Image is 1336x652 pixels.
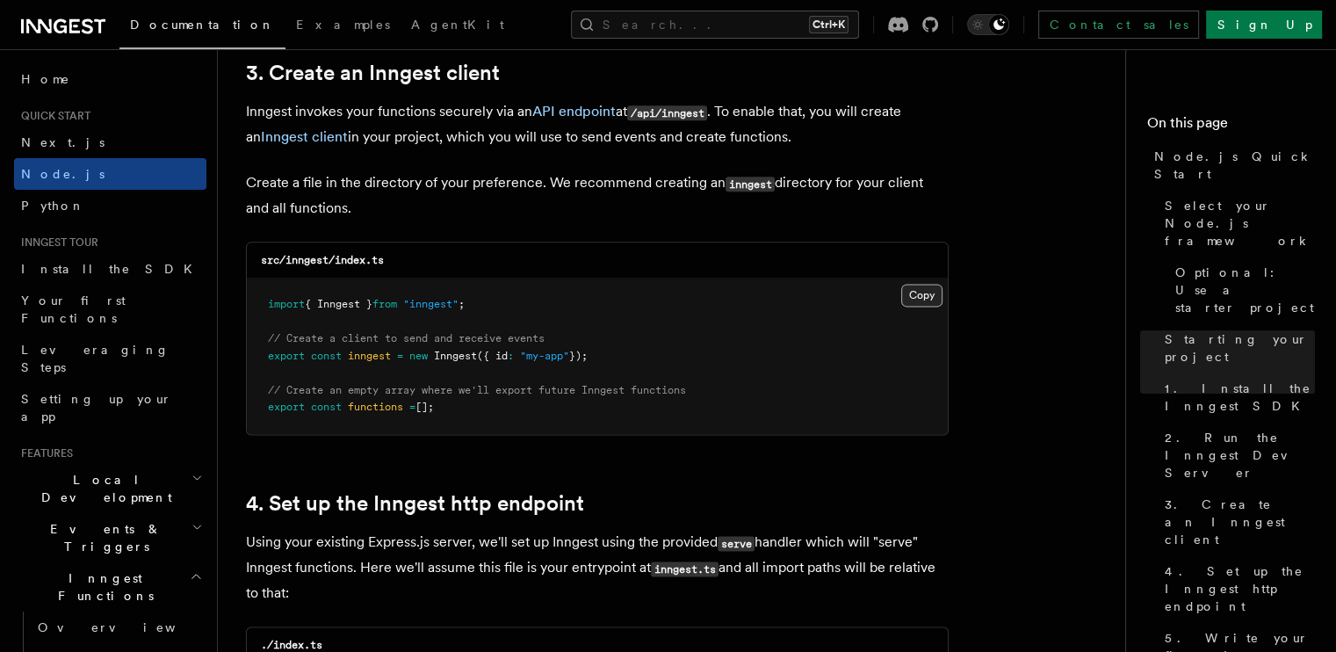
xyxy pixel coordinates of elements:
span: Install the SDK [21,262,203,276]
span: Node.js Quick Start [1154,148,1315,183]
span: export [268,401,305,413]
span: []; [415,401,434,413]
span: Setting up your app [21,392,172,424]
a: 2. Run the Inngest Dev Server [1158,422,1315,489]
span: Overview [38,620,219,634]
code: inngest.ts [651,561,719,576]
button: Local Development [14,464,206,513]
code: serve [718,536,755,551]
span: Documentation [130,18,275,32]
code: src/inngest/index.ts [261,254,384,266]
span: AgentKit [411,18,504,32]
span: : [508,350,514,362]
a: Your first Functions [14,285,206,334]
span: Next.js [21,135,105,149]
span: "my-app" [520,350,569,362]
span: functions [348,401,403,413]
a: Contact sales [1038,11,1199,39]
span: inngest [348,350,391,362]
span: Select your Node.js framework [1165,197,1315,250]
span: Examples [296,18,390,32]
span: Node.js [21,167,105,181]
span: const [311,401,342,413]
span: Local Development [14,471,191,506]
span: import [268,298,305,310]
code: /api/inngest [627,105,707,120]
span: 2. Run the Inngest Dev Server [1165,429,1315,482]
a: API endpoint [532,103,616,120]
a: Select your Node.js framework [1158,190,1315,257]
span: from [372,298,397,310]
h4: On this page [1147,112,1315,141]
code: ./index.ts [261,639,322,651]
a: Optional: Use a starter project [1168,257,1315,323]
a: Home [14,63,206,95]
a: 4. Set up the Inngest http endpoint [1158,555,1315,622]
button: Events & Triggers [14,513,206,562]
a: Starting your project [1158,323,1315,373]
span: const [311,350,342,362]
span: Inngest Functions [14,569,190,605]
span: Home [21,70,70,88]
a: 3. Create an Inngest client [246,61,500,85]
span: 3. Create an Inngest client [1165,496,1315,548]
a: Sign Up [1206,11,1322,39]
span: 1. Install the Inngest SDK [1165,380,1315,415]
a: 4. Set up the Inngest http endpoint [246,491,584,516]
span: // Create a client to send and receive events [268,332,545,344]
span: = [397,350,403,362]
a: 1. Install the Inngest SDK [1158,373,1315,422]
span: Events & Triggers [14,520,191,555]
span: // Create an empty array where we'll export future Inngest functions [268,384,686,396]
button: Search...Ctrl+K [571,11,859,39]
span: new [409,350,428,362]
p: Create a file in the directory of your preference. We recommend creating an directory for your cl... [246,170,949,221]
a: 3. Create an Inngest client [1158,489,1315,555]
a: Node.js Quick Start [1147,141,1315,190]
a: Next.js [14,127,206,158]
span: Your first Functions [21,293,126,325]
span: Quick start [14,109,90,123]
span: Optional: Use a starter project [1175,264,1315,316]
button: Copy [901,284,942,307]
kbd: Ctrl+K [809,16,849,33]
a: AgentKit [401,5,515,47]
a: Node.js [14,158,206,190]
a: Install the SDK [14,253,206,285]
p: Inngest invokes your functions securely via an at . To enable that, you will create an in your pr... [246,99,949,149]
span: }); [569,350,588,362]
p: Using your existing Express.js server, we'll set up Inngest using the provided handler which will... [246,530,949,605]
code: inngest [726,177,775,192]
button: Toggle dark mode [967,14,1009,35]
span: ; [459,298,465,310]
span: "inngest" [403,298,459,310]
span: Python [21,199,85,213]
a: Examples [285,5,401,47]
span: Inngest tour [14,235,98,250]
a: Inngest client [261,128,348,145]
a: Overview [31,612,206,643]
span: Leveraging Steps [21,343,170,374]
span: ({ id [477,350,508,362]
a: Documentation [119,5,285,49]
span: Starting your project [1165,330,1315,366]
span: { Inngest } [305,298,372,310]
a: Setting up your app [14,383,206,432]
span: 4. Set up the Inngest http endpoint [1165,562,1315,615]
span: Inngest [434,350,477,362]
a: Leveraging Steps [14,334,206,383]
span: = [409,401,415,413]
a: Python [14,190,206,221]
span: export [268,350,305,362]
button: Inngest Functions [14,562,206,612]
span: Features [14,446,73,460]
